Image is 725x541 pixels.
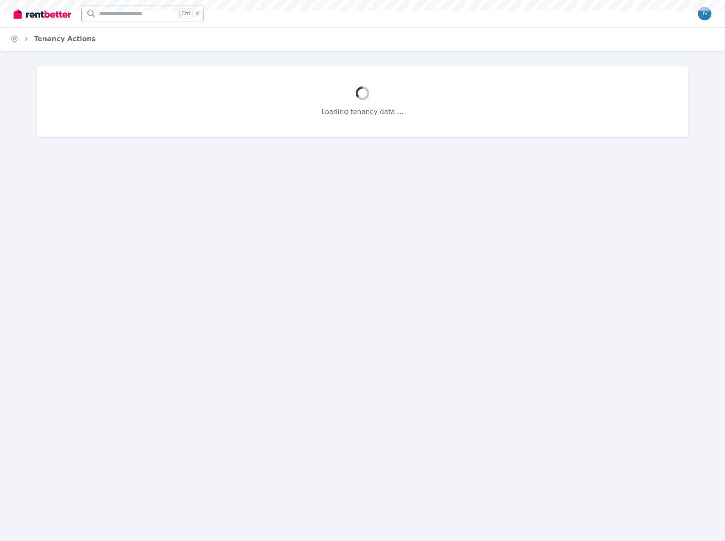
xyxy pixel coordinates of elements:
span: k [196,10,199,17]
img: RentBetter [14,7,71,20]
span: Ctrl [179,8,192,19]
p: Loading tenancy data ... [57,107,668,117]
img: jason vlahos [698,7,711,20]
a: Tenancy Actions [34,35,96,43]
